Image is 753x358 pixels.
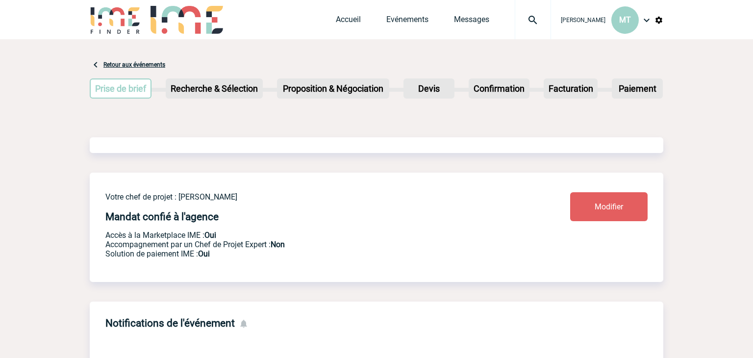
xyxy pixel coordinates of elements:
[105,249,512,258] p: Conformité aux process achat client, Prise en charge de la facturation, Mutualisation de plusieur...
[105,211,219,223] h4: Mandat confié à l'agence
[198,249,210,258] b: Oui
[271,240,285,249] b: Non
[545,79,597,98] p: Facturation
[404,79,453,98] p: Devis
[278,79,388,98] p: Proposition & Négociation
[561,17,605,24] span: [PERSON_NAME]
[105,240,512,249] p: Prestation payante
[454,15,489,28] a: Messages
[613,79,662,98] p: Paiement
[90,6,141,34] img: IME-Finder
[105,317,235,329] h4: Notifications de l'événement
[105,192,512,202] p: Votre chef de projet : [PERSON_NAME]
[91,79,151,98] p: Prise de brief
[204,230,216,240] b: Oui
[619,15,631,25] span: MT
[103,61,165,68] a: Retour aux événements
[336,15,361,28] a: Accueil
[105,230,512,240] p: Accès à la Marketplace IME :
[470,79,528,98] p: Confirmation
[167,79,262,98] p: Recherche & Sélection
[386,15,428,28] a: Evénements
[595,202,623,211] span: Modifier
